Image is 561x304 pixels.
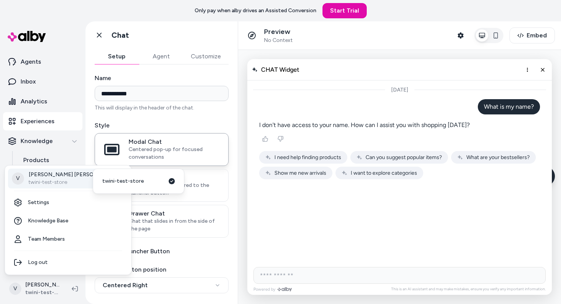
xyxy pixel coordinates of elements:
[8,193,128,212] a: Settings
[28,217,68,225] span: Knowledge Base
[12,172,24,185] span: V
[102,177,144,185] span: twini-test-store
[29,171,118,179] p: [PERSON_NAME] [PERSON_NAME]
[8,253,128,272] div: Log out
[29,179,118,186] p: twini-test-store
[8,230,128,248] a: Team Members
